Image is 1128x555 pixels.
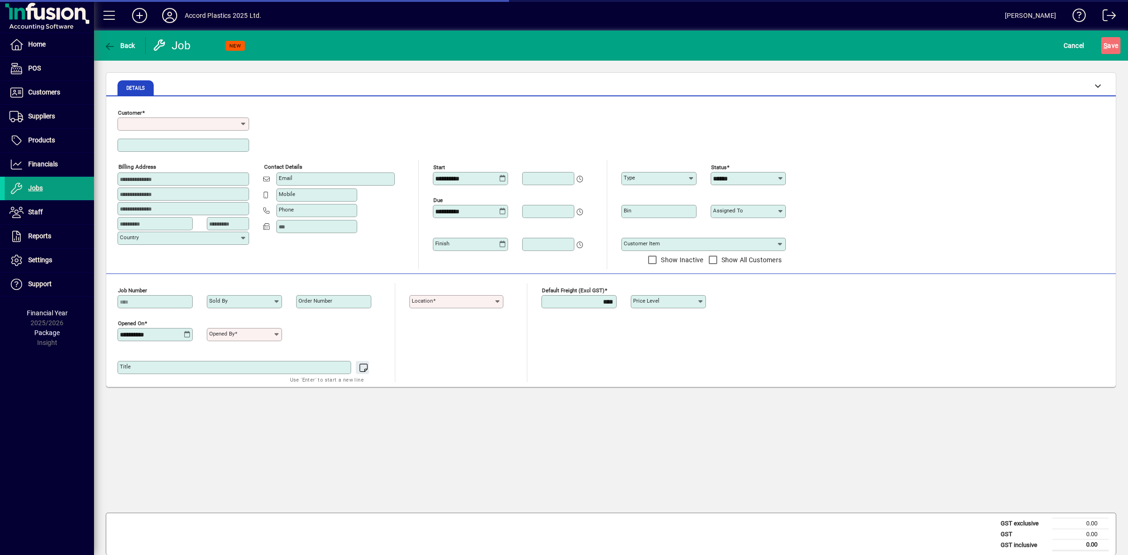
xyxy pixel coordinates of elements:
[118,109,142,116] mat-label: Customer
[28,256,52,264] span: Settings
[28,88,60,96] span: Customers
[28,160,58,168] span: Financials
[279,175,292,181] mat-label: Email
[433,164,445,171] mat-label: Start
[94,37,146,54] app-page-header-button: Back
[1104,42,1107,49] span: S
[120,234,139,241] mat-label: Country
[209,330,235,337] mat-label: Opened by
[624,207,631,214] mat-label: Bin
[1052,529,1109,539] td: 0.00
[1104,38,1118,53] span: ave
[996,529,1052,539] td: GST
[102,37,138,54] button: Back
[5,273,94,296] a: Support
[542,287,604,294] mat-label: Default Freight (excl GST)
[185,8,261,23] div: Accord Plastics 2025 Ltd.
[298,297,332,304] mat-label: Order number
[28,208,43,216] span: Staff
[290,374,364,385] mat-hint: Use 'Enter' to start a new line
[5,249,94,272] a: Settings
[34,329,60,336] span: Package
[624,174,635,181] mat-label: Type
[279,206,294,213] mat-label: Phone
[996,539,1052,551] td: GST inclusive
[125,7,155,24] button: Add
[209,297,227,304] mat-label: Sold by
[120,363,131,370] mat-label: Title
[1065,2,1086,32] a: Knowledge Base
[412,297,433,304] mat-label: Location
[5,57,94,80] a: POS
[433,197,443,203] mat-label: Due
[713,207,743,214] mat-label: Assigned to
[279,191,295,197] mat-label: Mobile
[28,112,55,120] span: Suppliers
[28,280,52,288] span: Support
[5,153,94,176] a: Financials
[28,40,46,48] span: Home
[1052,539,1109,551] td: 0.00
[153,38,193,53] div: Job
[633,297,659,304] mat-label: Price Level
[5,33,94,56] a: Home
[229,43,241,49] span: NEW
[624,240,660,247] mat-label: Customer Item
[28,184,43,192] span: Jobs
[996,518,1052,529] td: GST exclusive
[28,64,41,72] span: POS
[659,255,703,265] label: Show Inactive
[5,201,94,224] a: Staff
[1005,8,1056,23] div: [PERSON_NAME]
[1101,37,1120,54] button: Save
[5,105,94,128] a: Suppliers
[155,7,185,24] button: Profile
[5,129,94,152] a: Products
[1064,38,1084,53] span: Cancel
[28,136,55,144] span: Products
[28,232,51,240] span: Reports
[5,225,94,248] a: Reports
[104,42,135,49] span: Back
[27,309,68,317] span: Financial Year
[435,240,449,247] mat-label: Finish
[711,164,727,171] mat-label: Status
[5,81,94,104] a: Customers
[1096,2,1116,32] a: Logout
[720,255,782,265] label: Show All Customers
[118,287,147,294] mat-label: Job number
[1052,518,1109,529] td: 0.00
[1061,37,1087,54] button: Cancel
[126,86,145,91] span: Details
[118,320,144,327] mat-label: Opened On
